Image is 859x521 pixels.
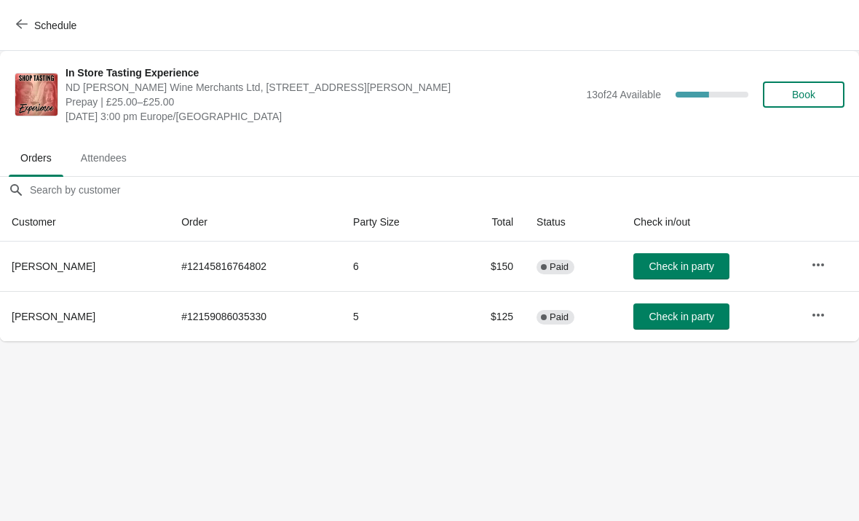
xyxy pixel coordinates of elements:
td: 5 [341,291,452,341]
span: Book [792,89,815,100]
img: In Store Tasting Experience [15,73,58,116]
span: ND [PERSON_NAME] Wine Merchants Ltd, [STREET_ADDRESS][PERSON_NAME] [66,80,579,95]
span: 13 of 24 Available [586,89,661,100]
button: Schedule [7,12,88,39]
span: Check in party [649,260,713,272]
span: [DATE] 3:00 pm Europe/[GEOGRAPHIC_DATA] [66,109,579,124]
span: Check in party [649,311,713,322]
th: Check in/out [622,203,799,242]
span: Paid [550,311,569,323]
th: Total [452,203,525,242]
span: [PERSON_NAME] [12,260,95,272]
span: Schedule [34,20,76,31]
td: # 12159086035330 [170,291,341,341]
button: Check in party [633,303,729,330]
span: In Store Tasting Experience [66,65,579,80]
span: Attendees [69,145,138,171]
button: Book [763,81,844,108]
td: # 12145816764802 [170,242,341,291]
span: [PERSON_NAME] [12,311,95,322]
th: Status [525,203,622,242]
td: $150 [452,242,525,291]
th: Party Size [341,203,452,242]
input: Search by customer [29,177,859,203]
td: 6 [341,242,452,291]
span: Orders [9,145,63,171]
span: Paid [550,261,569,273]
th: Order [170,203,341,242]
button: Check in party [633,253,729,279]
span: Prepay | £25.00–£25.00 [66,95,579,109]
td: $125 [452,291,525,341]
